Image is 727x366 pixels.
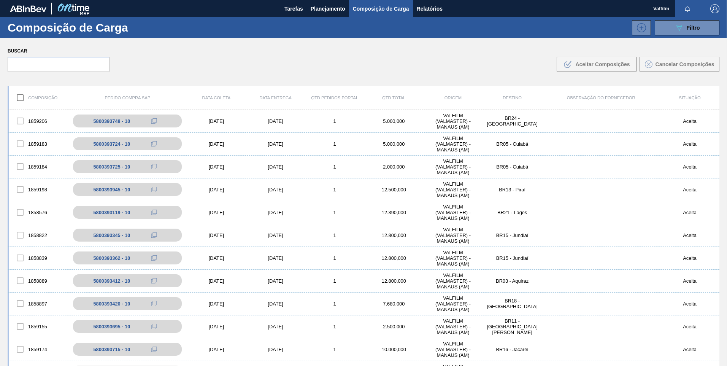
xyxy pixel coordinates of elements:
div: 5800393695 - 10 [93,324,130,329]
div: 12.500,000 [364,187,424,193]
div: [DATE] [187,232,246,238]
div: Destino [483,95,542,100]
div: 1 [305,232,364,238]
div: VALFILM (VALMASTER) - MANAUS (AM) [424,135,483,153]
div: 1 [305,164,364,170]
div: VALFILM (VALMASTER) - MANAUS (AM) [424,227,483,244]
div: [DATE] [246,301,305,307]
div: VALFILM (VALMASTER) - MANAUS (AM) [424,158,483,175]
div: [DATE] [187,164,246,170]
div: Aceita [660,187,719,193]
div: [DATE] [187,347,246,352]
div: 1 [305,301,364,307]
div: BR24 - Ponta Grossa [483,115,542,127]
div: VALFILM (VALMASTER) - MANAUS (AM) [424,318,483,335]
div: [DATE] [187,255,246,261]
div: 5800393945 - 10 [93,187,130,193]
div: BR03 - Aquiraz [483,278,542,284]
div: BR05 - Cuiabá [483,164,542,170]
div: Observação do Fornecedor [542,95,660,100]
div: [DATE] [187,278,246,284]
div: VALFILM (VALMASTER) - MANAUS (AM) [424,181,483,198]
div: VALFILM (VALMASTER) - MANAUS (AM) [424,341,483,358]
div: Pedido Compra SAP [68,95,187,100]
div: 5800393420 - 10 [93,301,130,307]
div: 1 [305,141,364,147]
div: Copiar [146,139,162,148]
label: Buscar [8,46,110,57]
div: Copiar [146,185,162,194]
div: BR15 - Jundiaí [483,255,542,261]
div: Aceita [660,232,719,238]
div: 5800393362 - 10 [93,255,130,261]
div: 1 [305,255,364,261]
span: Cancelar Composições [656,61,714,67]
div: BR18 - Pernambuco [483,298,542,309]
div: Data Entrega [246,95,305,100]
div: [DATE] [246,232,305,238]
div: Copiar [146,208,162,217]
div: [DATE] [246,187,305,193]
div: VALFILM (VALMASTER) - MANAUS (AM) [424,113,483,130]
div: 1858889 [9,273,68,289]
div: 1 [305,347,364,352]
div: Aceita [660,324,719,329]
div: Qtd Pedidos Portal [305,95,364,100]
div: Qtd Total [364,95,424,100]
div: 5800393119 - 10 [93,210,130,215]
div: [DATE] [246,118,305,124]
div: Aceita [660,301,719,307]
div: 12.800,000 [364,255,424,261]
div: VALFILM (VALMASTER) - MANAUS (AM) [424,250,483,267]
div: Copiar [146,253,162,263]
div: 5.000,000 [364,141,424,147]
div: VALFILM (VALMASTER) - MANAUS (AM) [424,204,483,221]
div: BR13 - Piraí [483,187,542,193]
button: Cancelar Composições [640,57,719,72]
div: BR21 - Lages [483,210,542,215]
div: BR05 - Cuiabá [483,141,542,147]
div: VALFILM (VALMASTER) - MANAUS (AM) [424,272,483,290]
div: Copiar [146,345,162,354]
div: Aceita [660,210,719,215]
div: [DATE] [187,141,246,147]
span: Aceitar Composições [575,61,630,67]
div: 1859184 [9,159,68,175]
div: 12.800,000 [364,232,424,238]
div: 1858897 [9,296,68,312]
div: VALFILM (VALMASTER) - MANAUS (AM) [424,295,483,312]
div: Aceita [660,255,719,261]
div: Situação [660,95,719,100]
button: Notificações [675,3,700,14]
div: BR15 - Jundiaí [483,232,542,238]
div: 5.000,000 [364,118,424,124]
div: 1859174 [9,341,68,357]
div: 1 [305,278,364,284]
div: Composição [9,90,68,106]
div: 1859206 [9,113,68,129]
div: [DATE] [246,255,305,261]
div: [DATE] [246,210,305,215]
div: [DATE] [246,347,305,352]
span: Tarefas [284,4,303,13]
div: 5800393724 - 10 [93,141,130,147]
div: BR16 - Jacareí [483,347,542,352]
div: [DATE] [187,301,246,307]
div: 1858576 [9,204,68,220]
span: Composição de Carga [353,4,409,13]
div: 1859198 [9,181,68,197]
div: Origem [424,95,483,100]
div: Copiar [146,322,162,331]
div: [DATE] [246,141,305,147]
div: 1 [305,187,364,193]
div: Aceita [660,141,719,147]
h1: Composição de Carga [8,23,133,32]
div: 1859155 [9,318,68,334]
div: Copiar [146,276,162,285]
span: Relatórios [417,4,443,13]
div: Aceita [660,118,719,124]
div: 1 [305,118,364,124]
div: [DATE] [246,164,305,170]
span: Filtro [687,25,700,31]
div: Aceita [660,278,719,284]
